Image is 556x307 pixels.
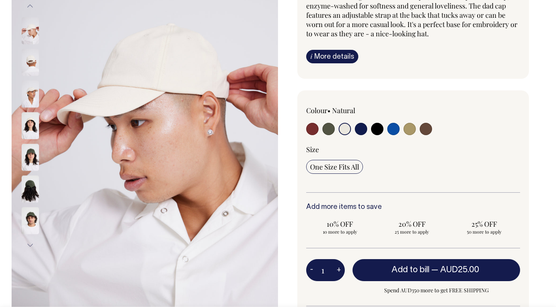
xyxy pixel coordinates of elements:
[353,286,520,295] span: Spend AUD350 more to get FREE SHIPPING
[306,217,374,237] input: 10% OFF 10 more to apply
[310,229,370,235] span: 10 more to apply
[378,217,446,237] input: 20% OFF 25 more to apply
[333,263,345,278] button: +
[22,17,39,44] img: natural
[24,236,36,254] button: Next
[306,263,317,278] button: -
[454,219,514,229] span: 25% OFF
[22,144,39,171] img: olive
[306,50,358,63] a: iMore details
[440,266,479,274] span: AUD25.00
[22,112,39,139] img: natural
[353,259,520,281] button: Add to bill —AUD25.00
[382,219,442,229] span: 20% OFF
[450,217,518,237] input: 25% OFF 50 more to apply
[392,266,429,274] span: Add to bill
[22,175,39,202] img: olive
[22,207,39,234] img: olive
[332,106,355,115] label: Natural
[306,145,520,154] div: Size
[306,106,392,115] div: Colour
[306,160,363,174] input: One Size Fits All
[310,52,312,60] span: i
[454,229,514,235] span: 50 more to apply
[306,204,520,211] h6: Add more items to save
[310,219,370,229] span: 10% OFF
[22,80,39,107] img: natural
[382,229,442,235] span: 25 more to apply
[22,49,39,76] img: natural
[327,106,331,115] span: •
[431,266,481,274] span: —
[310,162,359,171] span: One Size Fits All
